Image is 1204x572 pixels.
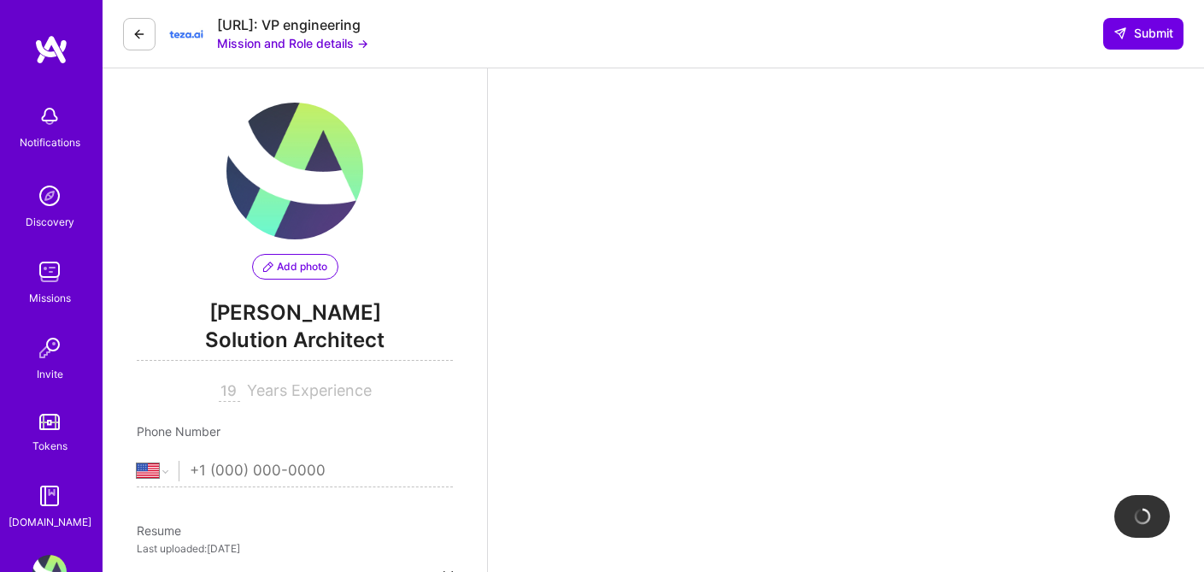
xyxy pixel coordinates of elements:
[252,254,338,280] button: Add photo
[32,255,67,289] img: teamwork
[32,479,67,513] img: guide book
[26,213,74,231] div: Discovery
[1134,508,1151,525] img: loading
[169,17,203,51] img: Company Logo
[20,133,80,151] div: Notifications
[263,262,273,272] i: icon PencilPurple
[32,437,68,455] div: Tokens
[132,27,146,41] i: icon LeftArrowDark
[34,34,68,65] img: logo
[37,365,63,383] div: Invite
[39,414,60,430] img: tokens
[1103,18,1183,49] button: Submit
[137,424,220,439] span: Phone Number
[137,326,453,361] span: Solution Architect
[137,540,453,557] div: Last uploaded: [DATE]
[32,99,67,133] img: bell
[217,16,368,34] div: [URL]: VP engineering
[29,289,71,307] div: Missions
[137,300,453,326] span: [PERSON_NAME]
[219,381,240,402] input: XX
[217,34,368,52] button: Mission and Role details →
[9,513,91,531] div: [DOMAIN_NAME]
[1113,25,1173,42] span: Submit
[32,331,67,365] img: Invite
[1113,27,1127,40] i: icon SendLight
[32,179,67,213] img: discovery
[263,259,327,274] span: Add photo
[247,381,372,399] span: Years Experience
[190,446,453,496] input: +1 (000) 000-0000
[137,523,181,538] span: Resume
[226,103,363,239] img: User Avatar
